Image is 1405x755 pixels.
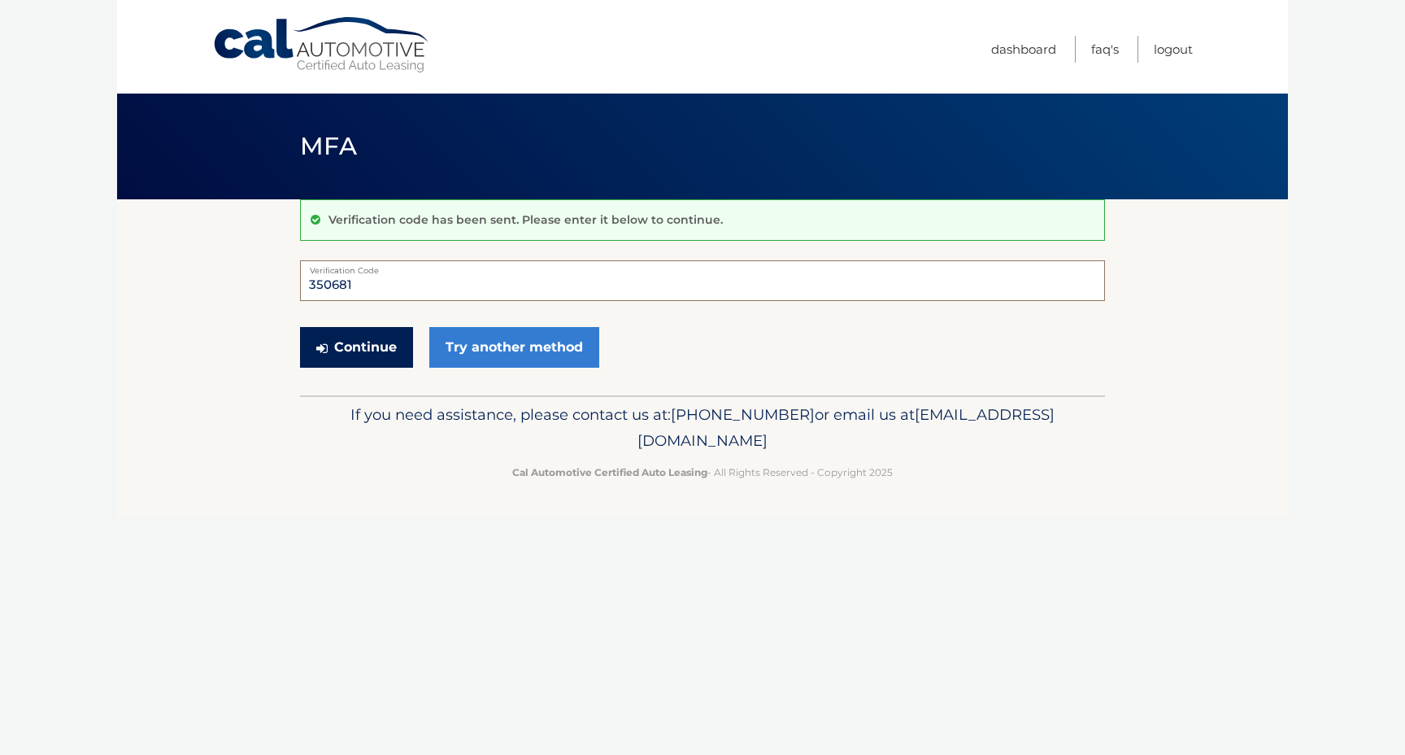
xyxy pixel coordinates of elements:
[991,36,1056,63] a: Dashboard
[311,464,1094,481] p: - All Rights Reserved - Copyright 2025
[512,466,707,478] strong: Cal Automotive Certified Auto Leasing
[637,405,1055,450] span: [EMAIL_ADDRESS][DOMAIN_NAME]
[1154,36,1193,63] a: Logout
[300,131,357,161] span: MFA
[300,260,1105,273] label: Verification Code
[311,402,1094,454] p: If you need assistance, please contact us at: or email us at
[671,405,815,424] span: [PHONE_NUMBER]
[212,16,432,74] a: Cal Automotive
[300,327,413,368] button: Continue
[328,212,723,227] p: Verification code has been sent. Please enter it below to continue.
[300,260,1105,301] input: Verification Code
[1091,36,1119,63] a: FAQ's
[429,327,599,368] a: Try another method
